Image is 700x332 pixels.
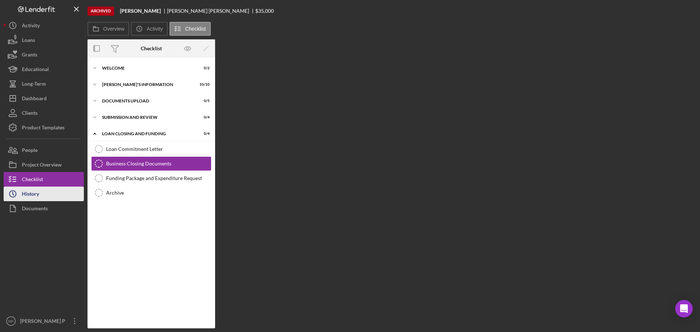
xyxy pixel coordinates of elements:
div: DOCUMENTS UPLOAD [102,99,191,103]
div: 0 / 5 [197,99,210,103]
div: Funding Package and Expenditure Request [106,175,211,181]
div: History [22,187,39,203]
button: Documents [4,201,84,216]
div: Grants [22,47,37,64]
a: Loan Commitment Letter [91,142,211,156]
div: LOAN CLOSING AND FUNDING [102,132,191,136]
div: Archived [87,7,114,16]
div: Checklist [141,46,162,51]
button: History [4,187,84,201]
button: Checklist [170,22,211,36]
b: [PERSON_NAME] [120,8,161,14]
div: Archive [106,190,211,196]
div: 0 / 4 [197,115,210,120]
button: Overview [87,22,129,36]
button: Grants [4,47,84,62]
text: MP [8,319,13,323]
div: Loan Commitment Letter [106,146,211,152]
div: Dashboard [22,91,47,108]
button: Activity [4,18,84,33]
div: Product Templates [22,120,65,137]
div: Long-Term [22,77,46,93]
button: Clients [4,106,84,120]
div: Business Closing Documents [106,161,211,167]
button: People [4,143,84,157]
div: WELCOME [102,66,191,70]
div: SUBMISSION AND REVIEW [102,115,191,120]
button: Loans [4,33,84,47]
div: 0 / 2 [197,66,210,70]
button: Long-Term [4,77,84,91]
button: Dashboard [4,91,84,106]
label: Activity [147,26,163,32]
div: [PERSON_NAME]'S INFORMATION [102,82,191,87]
a: Archive [91,185,211,200]
div: 10 / 10 [197,82,210,87]
button: Product Templates [4,120,84,135]
label: Checklist [185,26,206,32]
div: Open Intercom Messenger [675,300,693,317]
div: Activity [22,18,40,35]
div: People [22,143,38,159]
a: Business Closing Documents [91,156,211,171]
div: [PERSON_NAME] P [18,314,66,330]
button: Checklist [4,172,84,187]
div: Educational [22,62,49,78]
button: Project Overview [4,157,84,172]
a: Funding Package and Expenditure Request [91,171,211,185]
div: 0 / 4 [197,132,210,136]
div: Documents [22,201,48,218]
button: MP[PERSON_NAME] P [4,314,84,328]
div: $35,000 [255,8,274,14]
label: Overview [103,26,124,32]
div: Clients [22,106,38,122]
button: Activity [131,22,167,36]
div: Checklist [22,172,43,188]
button: Educational [4,62,84,77]
div: [PERSON_NAME] [PERSON_NAME] [167,8,255,14]
div: Project Overview [22,157,62,174]
div: Loans [22,33,35,49]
